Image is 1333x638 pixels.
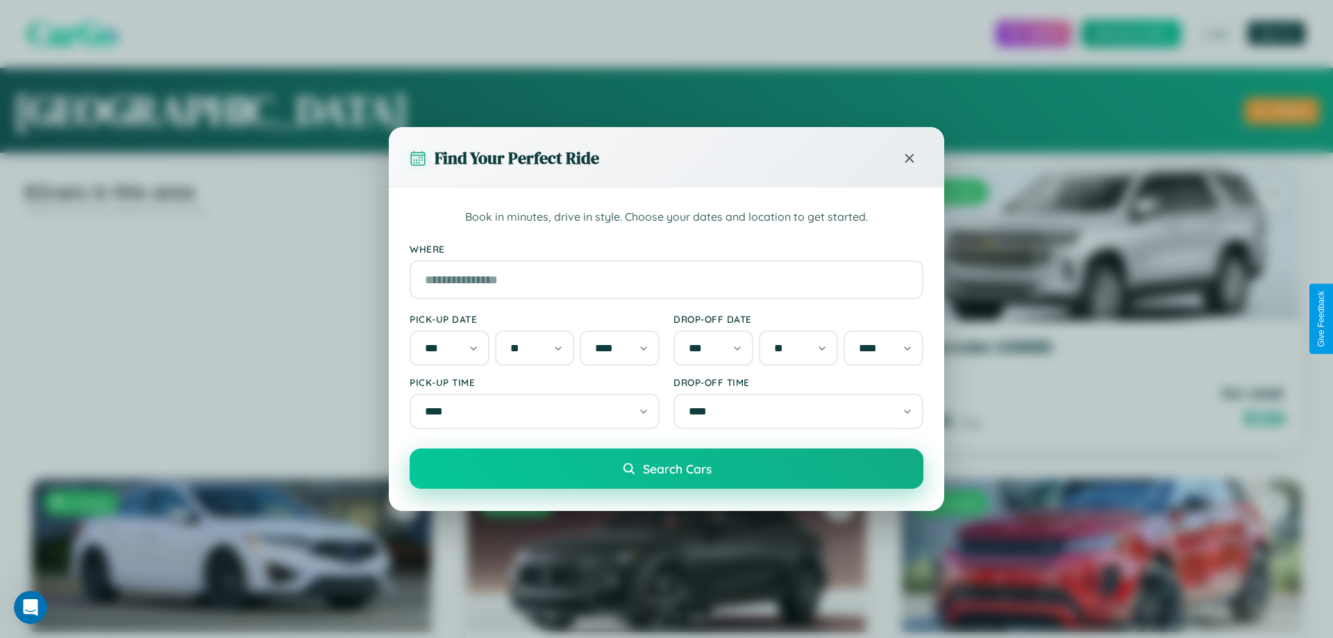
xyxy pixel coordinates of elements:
label: Drop-off Time [673,376,923,388]
button: Search Cars [410,448,923,489]
label: Drop-off Date [673,313,923,325]
label: Pick-up Time [410,376,660,388]
h3: Find Your Perfect Ride [435,146,599,169]
label: Pick-up Date [410,313,660,325]
span: Search Cars [643,461,712,476]
p: Book in minutes, drive in style. Choose your dates and location to get started. [410,208,923,226]
label: Where [410,243,923,255]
